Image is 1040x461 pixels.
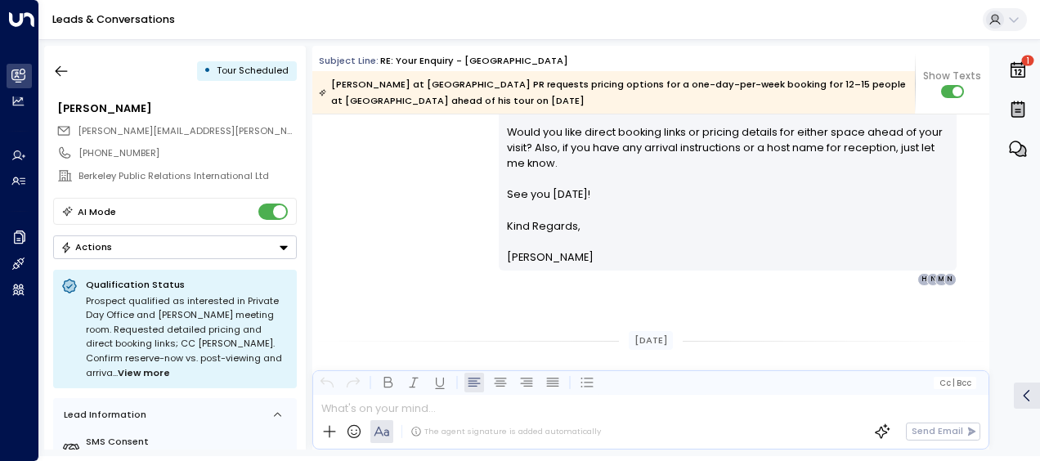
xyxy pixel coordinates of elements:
div: M [935,273,948,286]
span: Tour Scheduled [217,64,289,77]
span: View more [118,366,170,381]
div: Prospect qualified as interested in Private Day Office and [PERSON_NAME] meeting room. Requested ... [86,294,289,381]
span: 1 [1022,56,1034,66]
div: N [926,273,939,286]
div: H [917,273,930,286]
button: Cc|Bcc [934,377,976,389]
span: Show Texts [923,69,981,83]
label: SMS Consent [86,435,291,449]
div: [PERSON_NAME] at [GEOGRAPHIC_DATA] PR requests pricing options for a one-day-per-week booking for... [319,76,907,109]
div: Berkeley Public Relations International Ltd [78,169,296,183]
div: [PERSON_NAME] [57,101,296,116]
span: Kind Regards, [507,218,581,234]
span: | [953,378,955,387]
div: The agent signature is added automatically [410,426,601,437]
span: [PERSON_NAME][EMAIL_ADDRESS][PERSON_NAME][DOMAIN_NAME] [78,124,388,137]
button: Redo [343,373,363,392]
div: Button group with a nested menu [53,235,297,259]
div: • [204,59,211,83]
p: Hi [PERSON_NAME], You’re all set for your tour at [GEOGRAPHIC_DATA] [DATE][DATE] 12:15pm BST. You... [507,46,949,218]
div: [PHONE_NUMBER] [78,146,296,160]
span: Subject Line: [319,54,379,67]
button: Undo [317,373,337,392]
div: Lead Information [59,408,146,422]
div: Actions [61,241,112,253]
span: mike.greenshields@berkeleypr.com [78,124,297,138]
button: 1 [1004,52,1032,88]
div: AI Mode [78,204,116,220]
span: Cc Bcc [939,378,971,387]
p: Qualification Status [86,278,289,291]
div: [DATE] [629,331,673,350]
a: Leads & Conversations [52,12,175,26]
div: N [944,273,957,286]
div: RE: Your enquiry - [GEOGRAPHIC_DATA] [380,54,568,68]
button: Actions [53,235,297,259]
span: [PERSON_NAME] [507,249,594,265]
